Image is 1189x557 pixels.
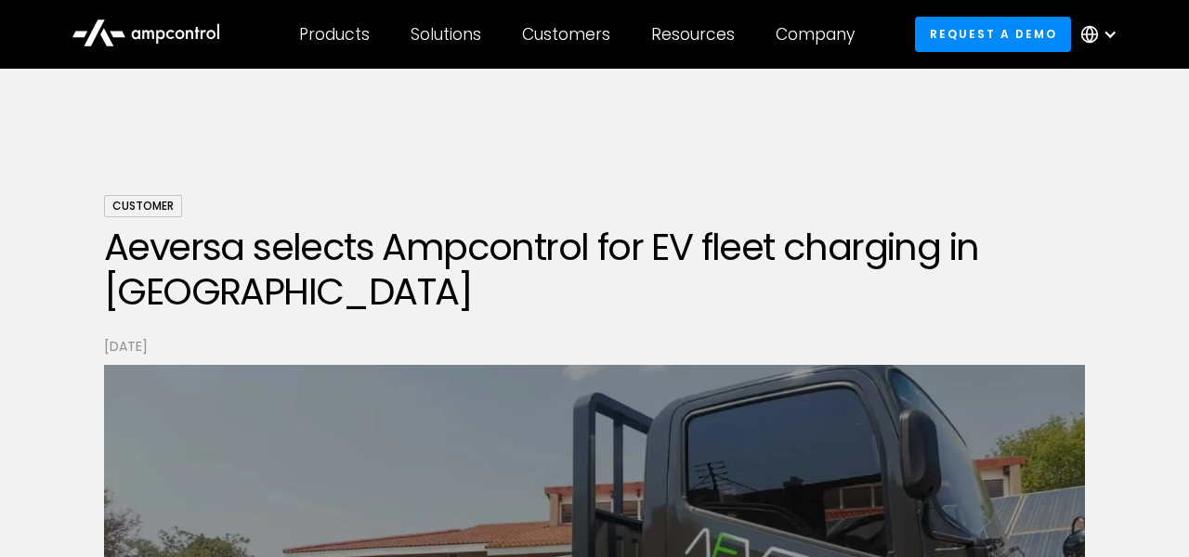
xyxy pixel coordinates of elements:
[522,24,610,45] div: Customers
[104,225,1085,314] h1: Aeversa selects Ampcontrol for EV fleet charging in [GEOGRAPHIC_DATA]
[299,24,370,45] div: Products
[915,17,1071,51] a: Request a demo
[104,195,182,217] div: Customer
[651,24,735,45] div: Resources
[776,24,855,45] div: Company
[411,24,481,45] div: Solutions
[104,336,1085,356] p: [DATE]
